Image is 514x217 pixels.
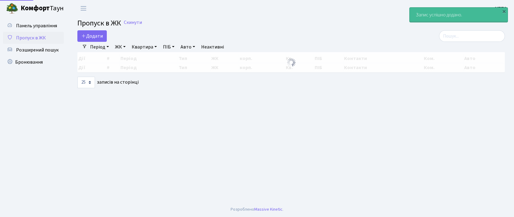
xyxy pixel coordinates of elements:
[76,3,91,13] button: Переключити навігацію
[3,56,64,68] a: Бронювання
[77,77,95,88] select: записів на сторінці
[3,20,64,32] a: Панель управління
[16,22,57,29] span: Панель управління
[178,42,198,52] a: Авто
[161,42,177,52] a: ПІБ
[286,58,296,67] img: Обробка...
[495,5,507,12] a: КПП2
[231,206,283,213] div: Розроблено .
[113,42,128,52] a: ЖК
[77,30,107,42] a: Додати
[21,3,64,14] span: Таун
[77,77,139,88] label: записів на сторінці
[129,42,159,52] a: Квартира
[3,32,64,44] a: Пропуск в ЖК
[439,30,505,42] input: Пошук...
[15,59,43,65] span: Бронювання
[81,33,103,39] span: Додати
[501,8,507,14] div: ×
[16,47,59,53] span: Розширений пошук
[410,8,508,22] div: Запис успішно додано.
[199,42,226,52] a: Неактивні
[124,20,142,25] a: Скинути
[88,42,111,52] a: Період
[6,2,18,15] img: logo.png
[77,18,121,28] span: Пропуск в ЖК
[254,206,282,212] a: Massive Kinetic
[16,35,46,41] span: Пропуск в ЖК
[21,3,50,13] b: Комфорт
[3,44,64,56] a: Розширений пошук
